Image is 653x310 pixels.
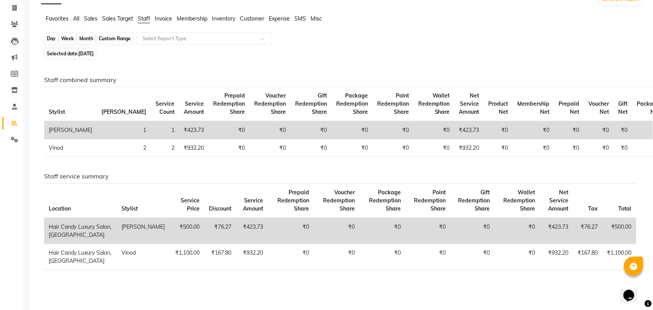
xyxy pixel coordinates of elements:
[209,139,250,157] td: ₹0
[277,189,309,212] span: Prepaid Redemption Share
[484,121,513,139] td: ₹0
[504,189,535,212] span: Wallet Redemption Share
[359,244,405,270] td: ₹0
[489,100,508,115] span: Product Net
[97,33,133,44] div: Custom Range
[414,189,446,212] span: Point Redemption Share
[45,33,58,44] div: Day
[513,121,554,139] td: ₹0
[554,121,584,139] td: ₹0
[84,15,97,22] span: Sales
[584,121,614,139] td: ₹0
[177,15,207,22] span: Membership
[414,139,455,157] td: ₹0
[254,92,286,115] span: Voucher Redemption Share
[151,139,179,157] td: 2
[588,205,598,212] span: Tax
[518,100,550,115] span: Membership Net
[209,205,231,212] span: Discount
[44,218,117,244] td: Hair Candy Luxury Salon, [GEOGRAPHIC_DATA]
[97,139,151,157] td: 2
[102,15,133,22] span: Sales Target
[45,49,96,58] span: Selected date:
[314,218,359,244] td: ₹0
[77,33,95,44] div: Month
[458,189,490,212] span: Gift Redemption Share
[484,139,513,157] td: ₹0
[44,139,97,157] td: Vinod
[204,244,236,270] td: ₹167.80
[295,92,327,115] span: Gift Redemption Share
[268,244,314,270] td: ₹0
[181,197,200,212] span: Service Price
[405,218,450,244] td: ₹0
[44,173,636,180] h6: Staff service summary
[621,279,645,302] iframe: chat widget
[169,218,204,244] td: ₹500.00
[44,244,117,270] td: Hair Candy Luxury Salon, [GEOGRAPHIC_DATA]
[44,121,97,139] td: [PERSON_NAME]
[291,139,332,157] td: ₹0
[212,15,235,22] span: Inventory
[240,15,264,22] span: Customer
[59,33,76,44] div: Week
[79,51,94,57] span: [DATE]
[49,205,71,212] span: Location
[603,218,636,244] td: ₹500.00
[619,100,628,115] span: Gift Net
[46,15,68,22] span: Favorites
[573,244,603,270] td: ₹167.80
[513,139,554,157] td: ₹0
[311,15,322,22] span: Misc
[332,121,373,139] td: ₹0
[204,218,236,244] td: ₹76.27
[603,244,636,270] td: ₹1,100.00
[619,205,632,212] span: Total
[459,92,479,115] span: Net Service Amount
[455,121,484,139] td: ₹423.73
[169,244,204,270] td: ₹1,100.00
[614,139,632,157] td: ₹0
[179,121,209,139] td: ₹423.73
[269,15,290,22] span: Expense
[117,218,169,244] td: [PERSON_NAME]
[495,244,540,270] td: ₹0
[121,205,138,212] span: Stylist
[377,92,409,115] span: Point Redemption Share
[373,121,414,139] td: ₹0
[291,121,332,139] td: ₹0
[414,121,455,139] td: ₹0
[156,100,174,115] span: Service Count
[184,100,204,115] span: Service Amount
[44,76,636,84] h6: Staff combined summary
[236,218,268,244] td: ₹423.73
[336,92,368,115] span: Package Redemption Share
[294,15,306,22] span: SMS
[49,108,65,115] span: Stylist
[359,218,405,244] td: ₹0
[179,139,209,157] td: ₹932.20
[209,121,250,139] td: ₹0
[614,121,632,139] td: ₹0
[97,121,151,139] td: 1
[554,139,584,157] td: ₹0
[405,244,450,270] td: ₹0
[268,218,314,244] td: ₹0
[117,244,169,270] td: Vinod
[250,139,291,157] td: ₹0
[540,244,573,270] td: ₹932.20
[323,189,355,212] span: Voucher Redemption Share
[450,218,495,244] td: ₹0
[589,100,609,115] span: Voucher Net
[236,244,268,270] td: ₹932.20
[314,244,359,270] td: ₹0
[151,121,179,139] td: 1
[155,15,172,22] span: Invoice
[559,100,579,115] span: Prepaid Net
[101,108,146,115] span: [PERSON_NAME]
[138,15,150,22] span: Staff
[373,139,414,157] td: ₹0
[73,15,79,22] span: All
[573,218,603,244] td: ₹76.27
[495,218,540,244] td: ₹0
